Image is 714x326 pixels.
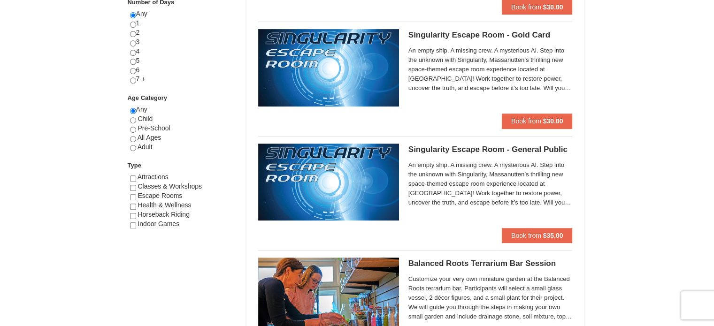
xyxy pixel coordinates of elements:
[511,3,541,11] span: Book from
[502,114,573,129] button: Book from $30.00
[502,228,573,243] button: Book from $35.00
[138,211,190,218] span: Horseback Riding
[128,162,141,169] strong: Type
[138,192,182,199] span: Escape Rooms
[138,182,202,190] span: Classes & Workshops
[128,94,168,101] strong: Age Category
[408,46,573,93] span: An empty ship. A missing crew. A mysterious AI. Step into the unknown with Singularity, Massanutt...
[138,173,169,181] span: Attractions
[511,117,541,125] span: Book from
[543,117,563,125] strong: $30.00
[138,115,153,122] span: Child
[130,9,235,93] div: Any 1 2 3 4 5 6 7 +
[138,124,170,132] span: Pre-School
[408,30,573,40] h5: Singularity Escape Room - Gold Card
[543,3,563,11] strong: $30.00
[408,274,573,321] span: Customize your very own miniature garden at the Balanced Roots terrarium bar. Participants will s...
[408,160,573,207] span: An empty ship. A missing crew. A mysterious AI. Step into the unknown with Singularity, Massanutt...
[138,143,153,151] span: Adult
[408,259,573,268] h5: Balanced Roots Terrarium Bar Session
[138,134,161,141] span: All Ages
[511,232,541,239] span: Book from
[258,29,399,106] img: 6619913-513-94f1c799.jpg
[258,144,399,220] img: 6619913-527-a9527fc8.jpg
[408,145,573,154] h5: Singularity Escape Room - General Public
[138,201,191,209] span: Health & Wellness
[138,220,179,227] span: Indoor Games
[130,105,235,161] div: Any
[543,232,563,239] strong: $35.00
